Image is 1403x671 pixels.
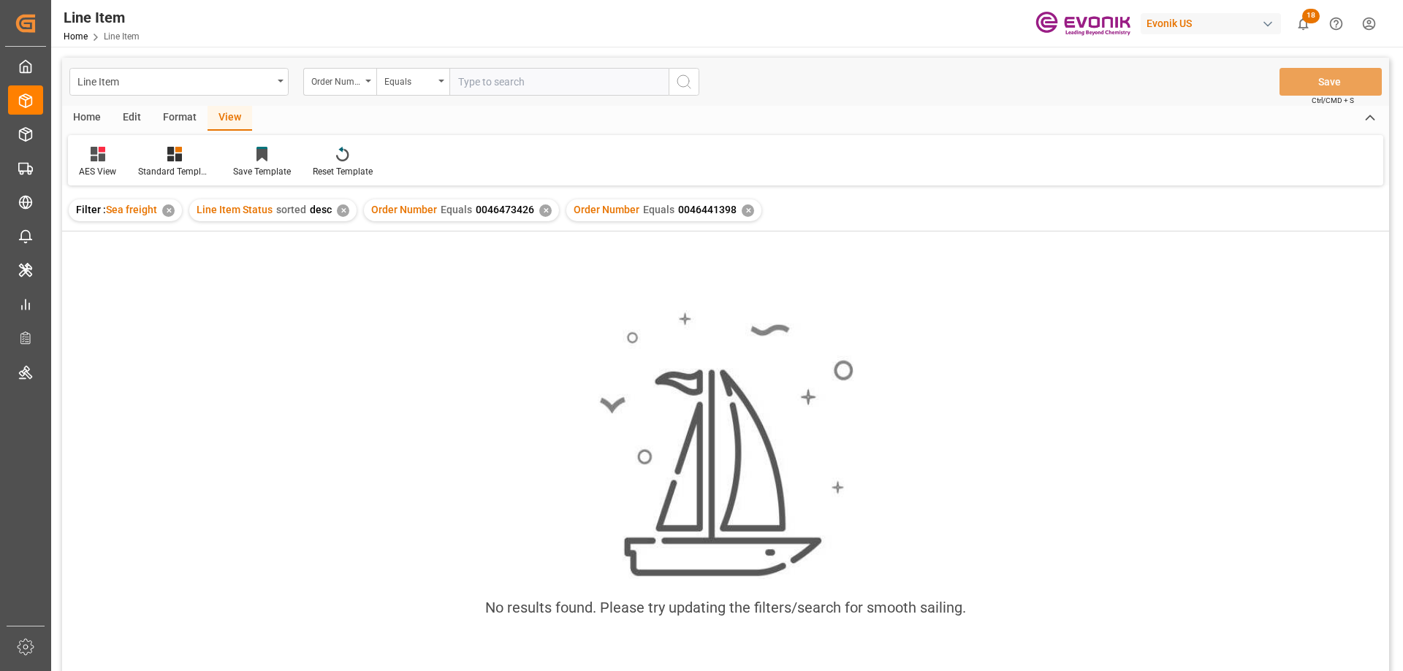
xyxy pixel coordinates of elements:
[311,72,361,88] div: Order Number
[485,597,966,618] div: No results found. Please try updating the filters/search for smooth sailing.
[62,106,112,131] div: Home
[1141,9,1287,37] button: Evonik US
[337,204,349,217] div: ✕
[678,204,737,215] span: 0046441398
[64,31,88,42] a: Home
[79,165,116,178] div: AES View
[233,165,291,178] div: Save Template
[449,68,669,96] input: Type to search
[152,106,208,131] div: Format
[476,204,534,215] span: 0046473426
[106,204,157,215] span: Sea freight
[197,204,273,215] span: Line Item Status
[138,165,211,178] div: Standard Templates
[1312,95,1354,106] span: Ctrl/CMD + S
[376,68,449,96] button: open menu
[313,165,373,178] div: Reset Template
[643,204,674,215] span: Equals
[69,68,289,96] button: open menu
[669,68,699,96] button: search button
[1035,11,1130,37] img: Evonik-brand-mark-Deep-Purple-RGB.jpeg_1700498283.jpeg
[539,204,552,217] div: ✕
[112,106,152,131] div: Edit
[64,7,140,28] div: Line Item
[1287,7,1320,40] button: show 18 new notifications
[384,72,434,88] div: Equals
[1320,7,1353,40] button: Help Center
[1141,13,1281,34] div: Evonik US
[162,204,175,217] div: ✕
[303,68,376,96] button: open menu
[310,204,332,215] span: desc
[742,204,754,217] div: ✕
[1302,9,1320,23] span: 18
[598,310,853,579] img: smooth_sailing.jpeg
[77,72,273,90] div: Line Item
[276,204,306,215] span: sorted
[574,204,639,215] span: Order Number
[1280,68,1382,96] button: Save
[441,204,472,215] span: Equals
[371,204,437,215] span: Order Number
[208,106,252,131] div: View
[76,204,106,215] span: Filter :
